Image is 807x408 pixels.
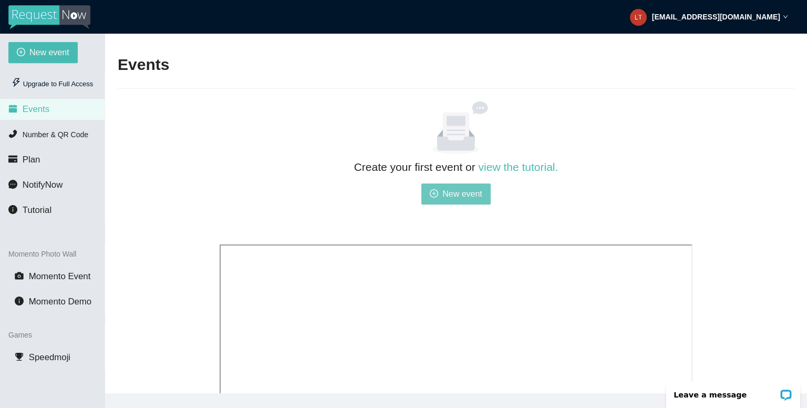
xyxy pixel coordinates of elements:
img: a59af60366384ce8b7a992a378793d1b [630,9,647,26]
span: thunderbolt [12,78,21,87]
span: phone [8,129,17,138]
span: message [8,180,17,189]
img: RequestNow [8,5,90,29]
span: NotifyNow [23,180,63,190]
div: Upgrade to Full Access [8,74,96,95]
span: New event [442,187,482,200]
button: plus-circleNew event [8,42,78,63]
span: Momento Event [29,271,91,281]
span: down [783,14,788,19]
span: calendar [8,104,17,113]
button: plus-circleNew event [421,183,491,205]
span: Speedmoji [29,352,70,362]
h2: Events [118,54,169,76]
span: Tutorial [23,205,51,215]
span: Plan [23,155,40,165]
strong: [EMAIL_ADDRESS][DOMAIN_NAME] [652,13,780,21]
span: Events [23,104,49,114]
span: Number & QR Code [23,130,88,139]
span: trophy [15,352,24,361]
span: New event [29,46,69,59]
span: plus-circle [430,189,438,199]
span: credit-card [8,155,17,164]
iframe: LiveChat chat widget [659,375,807,408]
span: plus-circle [17,48,25,58]
span: info-circle [8,205,17,214]
span: info-circle [15,297,24,305]
a: view the tutorial. [479,161,558,173]
span: Momento Demo [29,297,91,307]
span: camera [15,271,24,280]
h2: Create your first event or [220,158,692,176]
